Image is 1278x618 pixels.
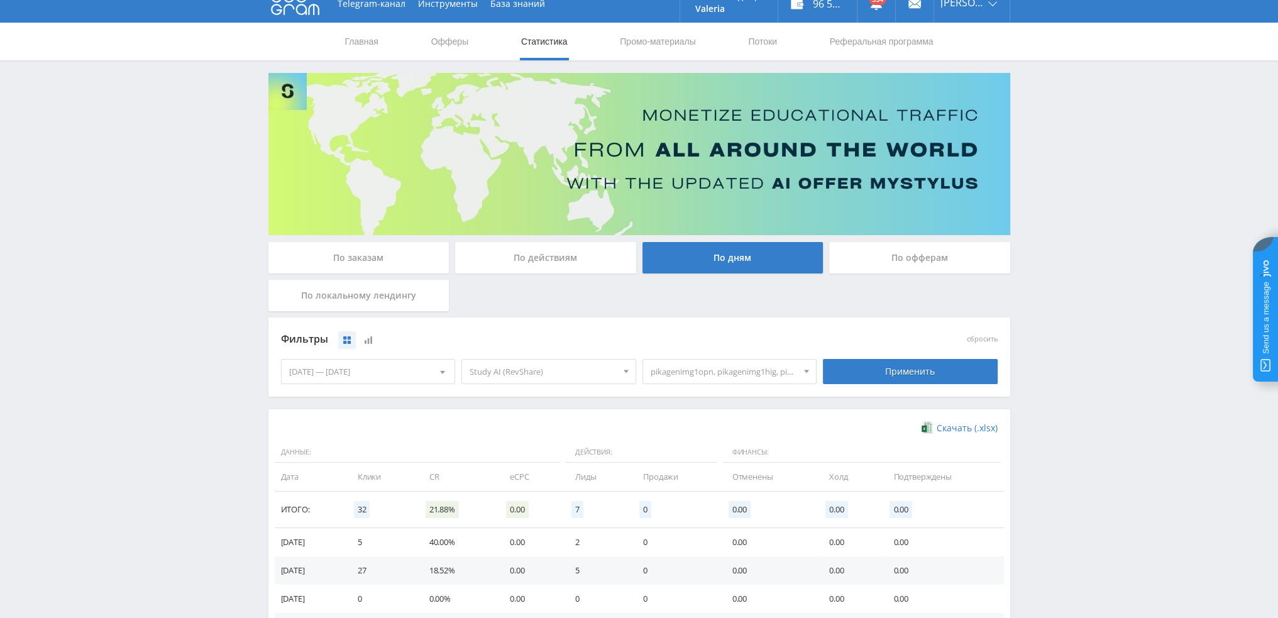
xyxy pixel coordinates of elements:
td: 0.00 [497,556,563,585]
td: 0.00 [881,528,1003,556]
a: Офферы [430,23,470,60]
div: [DATE] — [DATE] [282,360,455,383]
span: 0.00 [825,501,847,518]
span: 7 [571,501,583,518]
td: 18.52% [417,556,497,585]
td: eCPC [497,463,563,491]
td: 0.00 [881,556,1003,585]
div: По заказам [268,242,449,273]
td: 5 [345,528,417,556]
img: Banner [268,73,1010,235]
td: Клики [345,463,417,491]
td: Лиды [563,463,631,491]
span: 0 [639,501,651,518]
td: Подтверждены [881,463,1003,491]
div: Фильтры [281,330,817,349]
td: Отменены [720,463,817,491]
div: По офферам [829,242,1010,273]
td: [DATE] [275,528,345,556]
td: 5 [563,556,631,585]
td: 0 [631,556,719,585]
td: Холд [817,463,881,491]
div: Применить [823,359,998,384]
img: xlsx [922,421,932,434]
td: 0.00% [417,585,497,613]
td: CR [417,463,497,491]
td: 0.00 [720,585,817,613]
td: 0.00 [497,585,563,613]
span: 0.00 [729,501,751,518]
td: 0 [631,528,719,556]
td: 0.00 [817,585,881,613]
td: 0.00 [881,585,1003,613]
span: 21.88% [426,501,459,518]
span: Данные: [275,442,559,463]
a: Главная [344,23,380,60]
a: Реферальная программа [829,23,935,60]
span: Действия: [566,442,717,463]
td: 0 [631,585,719,613]
a: Потоки [747,23,778,60]
td: 0.00 [817,556,881,585]
td: 0 [563,585,631,613]
a: Статистика [520,23,569,60]
td: [DATE] [275,556,345,585]
button: сбросить [967,335,998,343]
td: 27 [345,556,417,585]
span: Study AI (RevShare) [470,360,617,383]
span: 32 [354,501,370,518]
a: Скачать (.xlsx) [922,422,997,434]
td: Итого: [275,492,345,528]
td: 0.00 [720,556,817,585]
p: Valeria [695,4,763,14]
span: Финансы: [723,442,1001,463]
td: 0 [345,585,417,613]
span: pikagenimg1opn, pikagenimg1hig, pikagenimg1dalee, pikagenimg1mid [651,360,798,383]
div: По действиям [455,242,636,273]
div: По дням [642,242,824,273]
a: Промо-материалы [619,23,697,60]
td: 0.00 [720,528,817,556]
td: Продажи [631,463,719,491]
span: Скачать (.xlsx) [937,423,998,433]
td: Дата [275,463,345,491]
td: 0.00 [817,528,881,556]
span: 0.00 [506,501,528,518]
td: 2 [563,528,631,556]
div: По локальному лендингу [268,280,449,311]
td: 40.00% [417,528,497,556]
td: [DATE] [275,585,345,613]
td: 0.00 [497,528,563,556]
span: 0.00 [890,501,912,518]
